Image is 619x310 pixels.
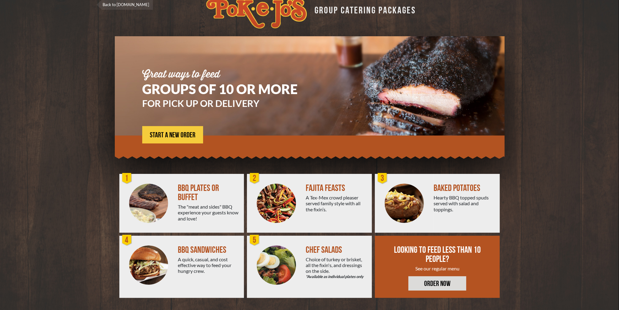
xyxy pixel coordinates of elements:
div: A quick, casual, and cost effective way to feed your hungry crew. [178,256,239,274]
div: FAJITA FEASTS [306,184,367,193]
div: Hearty BBQ topped spuds served with salad and toppings. [434,195,495,212]
div: CHEF SALADS [306,245,367,255]
img: PEJ-Fajitas.png [257,184,296,223]
img: PEJ-BBQ-Buffet.png [129,184,168,223]
div: LOOKING TO FEED LESS THAN 10 PEOPLE? [393,245,482,264]
a: ORDER NOW [408,276,466,291]
div: BBQ PLATES OR BUFFET [178,184,239,202]
div: GROUP CATERING PACKAGES [310,3,416,15]
img: Salad-Circle.png [257,245,296,285]
div: A Tex-Mex crowd pleaser served family style with all the fixin’s. [306,195,367,212]
a: START A NEW ORDER [142,126,203,143]
img: PEJ-BBQ-Sandwich.png [129,245,168,285]
div: See our regular menu [393,266,482,271]
div: 4 [121,234,133,246]
div: 3 [376,172,389,185]
div: BAKED POTATOES [434,184,495,193]
div: 2 [248,172,261,185]
div: BBQ SANDWICHES [178,245,239,255]
h1: GROUPS OF 10 OR MORE [142,83,316,96]
h3: FOR PICK UP OR DELIVERY [142,99,316,108]
div: Choice of turkey or brisket, all the fixin's, and dressings on the side. [306,256,367,280]
img: PEJ-Baked-Potato.png [385,184,424,223]
div: 5 [248,234,261,246]
div: 1 [121,172,133,185]
div: The "meat and sides" BBQ experience your guests know and love! [178,204,239,221]
span: START A NEW ORDER [150,132,195,139]
div: Great ways to feed [142,70,316,79]
em: *Available as individual plates only [306,274,367,280]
